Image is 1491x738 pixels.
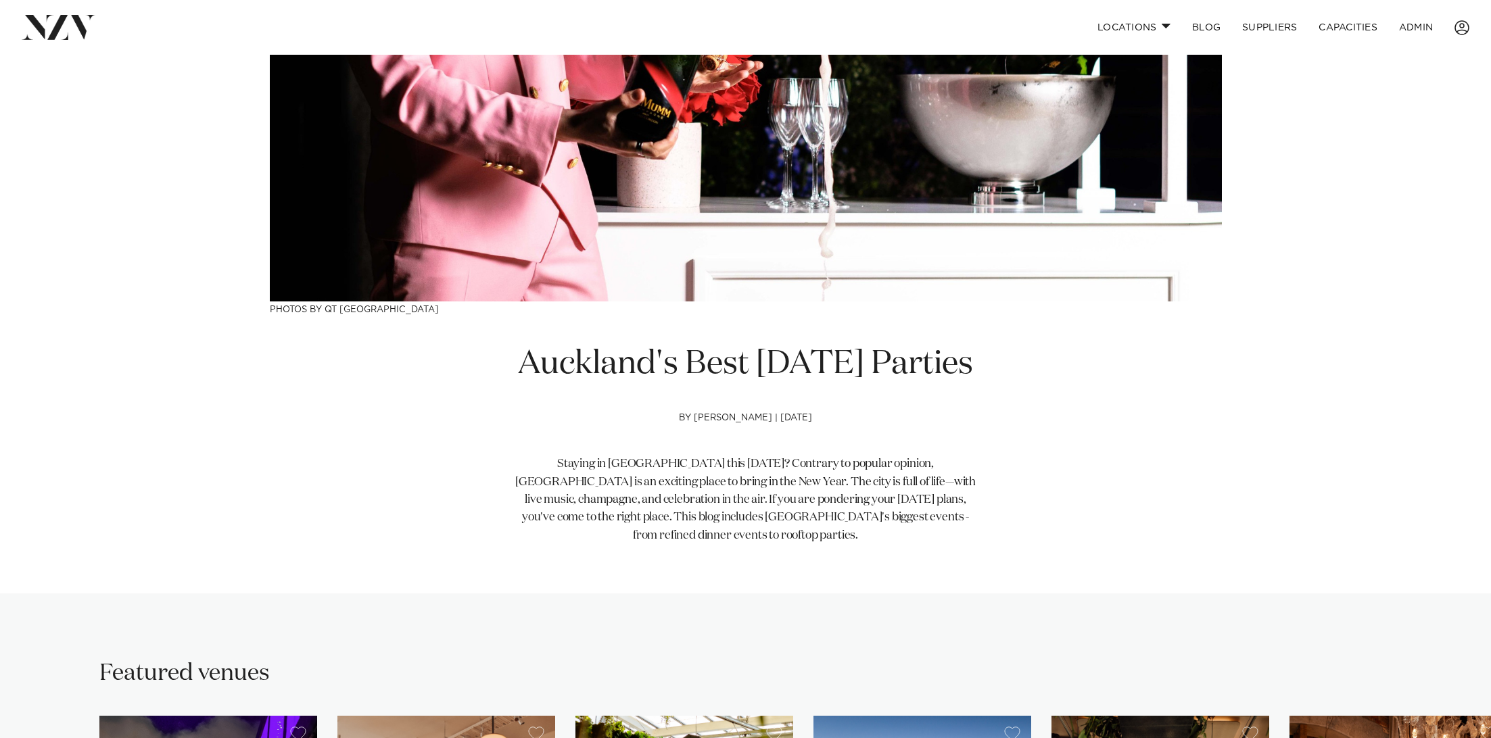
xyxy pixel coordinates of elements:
[1308,13,1388,42] a: Capacities
[270,301,1222,316] h3: Photos by QT [GEOGRAPHIC_DATA]
[22,15,95,39] img: nzv-logo.png
[515,456,977,545] p: Staying in [GEOGRAPHIC_DATA] this [DATE]? Contrary to popular opinion, [GEOGRAPHIC_DATA] is an ex...
[515,343,977,386] h1: Auckland's Best [DATE] Parties
[1087,13,1181,42] a: Locations
[1231,13,1308,42] a: SUPPLIERS
[1388,13,1444,42] a: ADMIN
[515,413,977,456] h4: by [PERSON_NAME] | [DATE]
[1181,13,1231,42] a: BLOG
[99,658,270,689] h2: Featured venues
